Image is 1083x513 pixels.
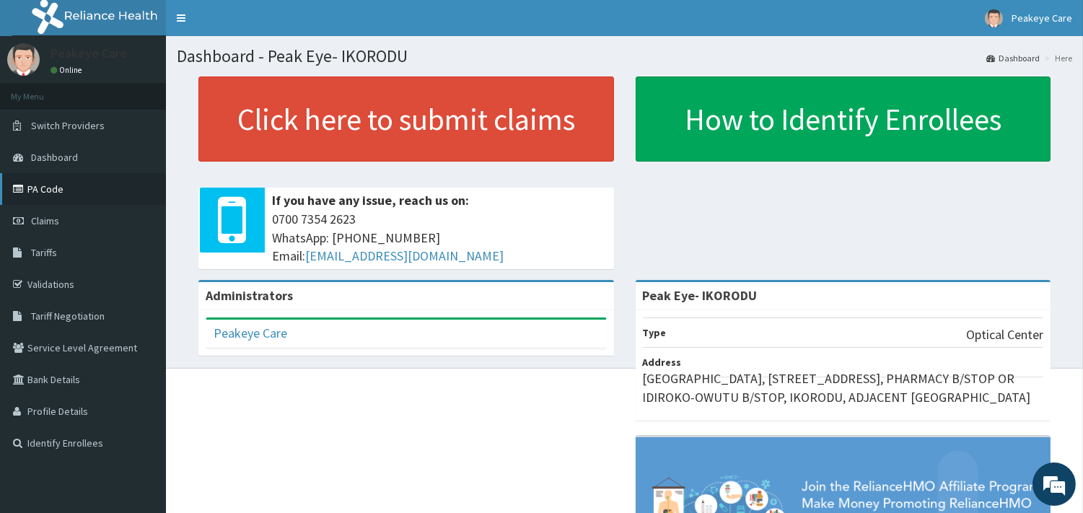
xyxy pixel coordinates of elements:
a: Peakeye Care [214,325,287,341]
b: Type [643,326,667,339]
span: Tariff Negotiation [31,310,105,323]
a: Click here to submit claims [198,76,614,162]
span: Claims [31,214,59,227]
b: Address [643,356,682,369]
a: How to Identify Enrollees [636,76,1051,162]
img: User Image [985,9,1003,27]
a: [EMAIL_ADDRESS][DOMAIN_NAME] [305,247,504,264]
span: Peakeye Care [1012,12,1072,25]
b: Administrators [206,287,293,304]
p: [GEOGRAPHIC_DATA], [STREET_ADDRESS], PHARMACY B/STOP OR IDIROKO-OWUTU B/STOP, IKORODU, ADJACENT [... [643,369,1044,406]
span: Dashboard [31,151,78,164]
p: Peakeye Care [51,47,127,60]
span: Tariffs [31,246,57,259]
strong: Peak Eye- IKORODU [643,287,758,304]
li: Here [1041,52,1072,64]
h1: Dashboard - Peak Eye- IKORODU [177,47,1072,66]
a: Online [51,65,85,75]
span: Switch Providers [31,119,105,132]
b: If you have any issue, reach us on: [272,192,469,209]
span: 0700 7354 2623 WhatsApp: [PHONE_NUMBER] Email: [272,210,607,266]
p: Optical Center [966,325,1043,344]
a: Dashboard [986,52,1040,64]
img: User Image [7,43,40,76]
